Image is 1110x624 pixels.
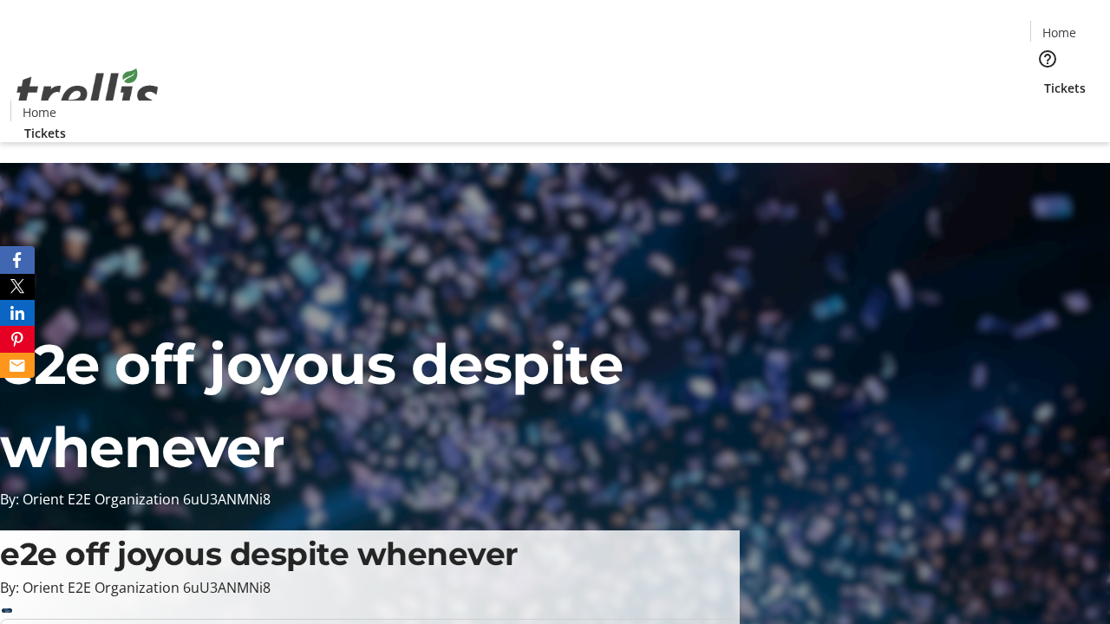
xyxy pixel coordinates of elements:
[1031,23,1087,42] a: Home
[1042,23,1076,42] span: Home
[1030,42,1065,76] button: Help
[1044,79,1086,97] span: Tickets
[10,124,80,142] a: Tickets
[23,103,56,121] span: Home
[24,124,66,142] span: Tickets
[10,49,165,136] img: Orient E2E Organization 6uU3ANMNi8's Logo
[11,103,67,121] a: Home
[1030,97,1065,132] button: Cart
[1030,79,1100,97] a: Tickets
